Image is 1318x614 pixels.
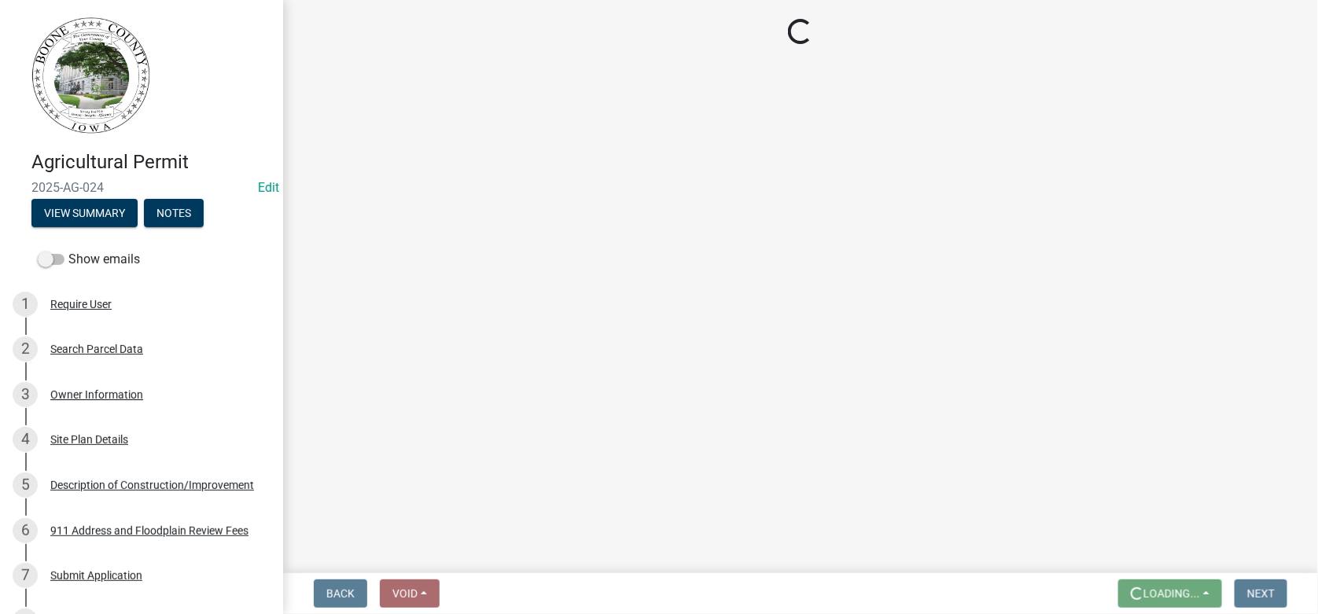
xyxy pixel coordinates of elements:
[258,180,279,195] a: Edit
[50,570,142,581] div: Submit Application
[13,382,38,407] div: 3
[13,336,38,362] div: 2
[13,292,38,317] div: 1
[31,17,151,134] img: Boone County, Iowa
[392,587,418,600] span: Void
[13,518,38,543] div: 6
[50,525,249,536] div: 911 Address and Floodplain Review Fees
[13,472,38,498] div: 5
[31,199,138,227] button: View Summary
[50,344,143,355] div: Search Parcel Data
[258,180,279,195] wm-modal-confirm: Edit Application Number
[50,480,254,491] div: Description of Construction/Improvement
[50,389,143,400] div: Owner Information
[1235,579,1287,608] button: Next
[1143,587,1200,600] span: Loading...
[31,208,138,220] wm-modal-confirm: Summary
[31,180,252,195] span: 2025-AG-024
[13,427,38,452] div: 4
[38,250,140,269] label: Show emails
[31,151,271,174] h4: Agricultural Permit
[144,199,204,227] button: Notes
[13,563,38,588] div: 7
[314,579,367,608] button: Back
[1247,587,1275,600] span: Next
[326,587,355,600] span: Back
[1118,579,1222,608] button: Loading...
[144,208,204,220] wm-modal-confirm: Notes
[380,579,440,608] button: Void
[50,434,128,445] div: Site Plan Details
[50,299,112,310] div: Require User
